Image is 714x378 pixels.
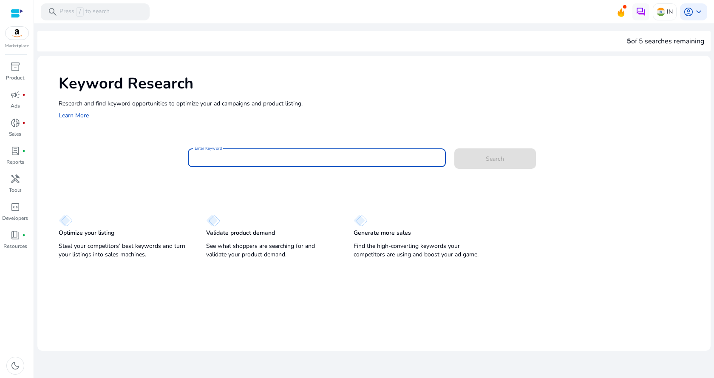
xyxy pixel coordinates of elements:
[694,7,704,17] span: keyboard_arrow_down
[48,7,58,17] span: search
[6,27,28,40] img: amazon.svg
[76,7,84,17] span: /
[9,186,22,194] p: Tools
[2,214,28,222] p: Developers
[3,242,27,250] p: Resources
[10,361,20,371] span: dark_mode
[10,174,20,184] span: handyman
[9,130,21,138] p: Sales
[6,74,24,82] p: Product
[683,7,694,17] span: account_circle
[627,37,631,46] span: 5
[22,233,25,237] span: fiber_manual_record
[10,90,20,100] span: campaign
[667,4,673,19] p: IN
[11,102,20,110] p: Ads
[22,93,25,97] span: fiber_manual_record
[22,121,25,125] span: fiber_manual_record
[10,146,20,156] span: lab_profile
[10,62,20,72] span: inventory_2
[59,242,189,259] p: Steal your competitors’ best keywords and turn your listings into sales machines.
[206,229,275,237] p: Validate product demand
[59,7,110,17] p: Press to search
[22,149,25,153] span: fiber_manual_record
[5,43,29,49] p: Marketplace
[10,118,20,128] span: donut_small
[59,74,702,93] h1: Keyword Research
[354,229,411,237] p: Generate more sales
[354,242,484,259] p: Find the high-converting keywords your competitors are using and boost your ad game.
[657,8,665,16] img: in.svg
[354,215,368,227] img: diamond.svg
[206,242,337,259] p: See what shoppers are searching for and validate your product demand.
[206,215,220,227] img: diamond.svg
[59,111,89,119] a: Learn More
[195,145,222,151] mat-label: Enter Keyword
[627,36,704,46] div: of 5 searches remaining
[10,202,20,212] span: code_blocks
[10,230,20,240] span: book_4
[59,229,114,237] p: Optimize your listing
[6,158,24,166] p: Reports
[59,215,73,227] img: diamond.svg
[59,99,702,108] p: Research and find keyword opportunities to optimize your ad campaigns and product listing.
